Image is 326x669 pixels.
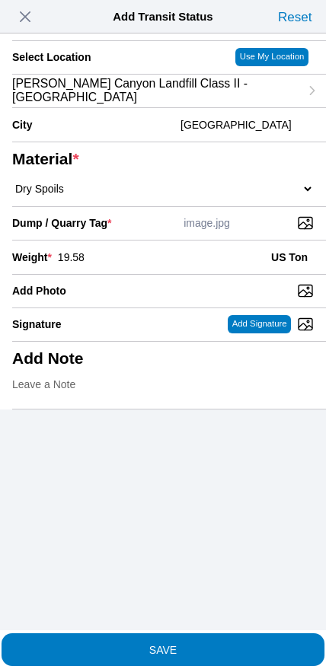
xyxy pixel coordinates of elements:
[12,318,62,330] label: Signature
[12,251,52,263] ion-label: Weight
[12,349,308,368] ion-label: Add Note
[12,77,299,104] span: [PERSON_NAME] Canyon Landfill Class II - [GEOGRAPHIC_DATA]
[2,633,324,666] ion-button: SAVE
[274,5,315,29] ion-button: Reset
[235,48,308,66] ion-button: Use My Location
[228,315,291,333] ion-button: Add Signature
[12,51,91,63] label: Select Location
[271,251,308,263] ion-label: US Ton
[12,150,308,168] ion-label: Material
[12,119,174,131] ion-label: City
